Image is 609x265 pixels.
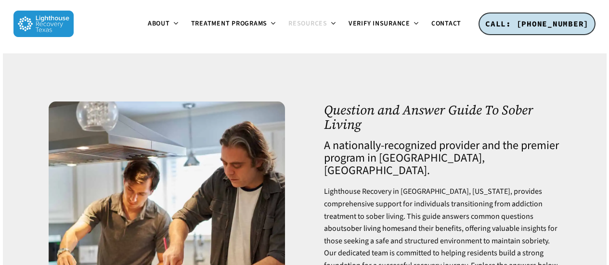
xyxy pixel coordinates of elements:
img: Lighthouse Recovery Texas [13,11,74,37]
a: Contact [426,20,467,27]
span: Resources [288,19,327,28]
a: Verify Insurance [343,20,426,28]
a: About [142,20,185,28]
a: CALL: [PHONE_NUMBER] [479,13,596,36]
span: Verify Insurance [349,19,410,28]
span: Lighthouse Recovery in [GEOGRAPHIC_DATA], [US_STATE], provides comprehensive support for individu... [324,186,543,234]
a: sober living homes [343,223,404,234]
h4: A nationally-recognized provider and the premier program in [GEOGRAPHIC_DATA], [GEOGRAPHIC_DATA]. [324,139,560,177]
span: Contact [431,19,461,28]
span: CALL: [PHONE_NUMBER] [485,19,589,28]
a: Treatment Programs [185,20,283,28]
span: About [148,19,170,28]
a: Resources [283,20,343,28]
h1: Question and Answer Guide To Sober Living [324,103,560,131]
span: Treatment Programs [191,19,268,28]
